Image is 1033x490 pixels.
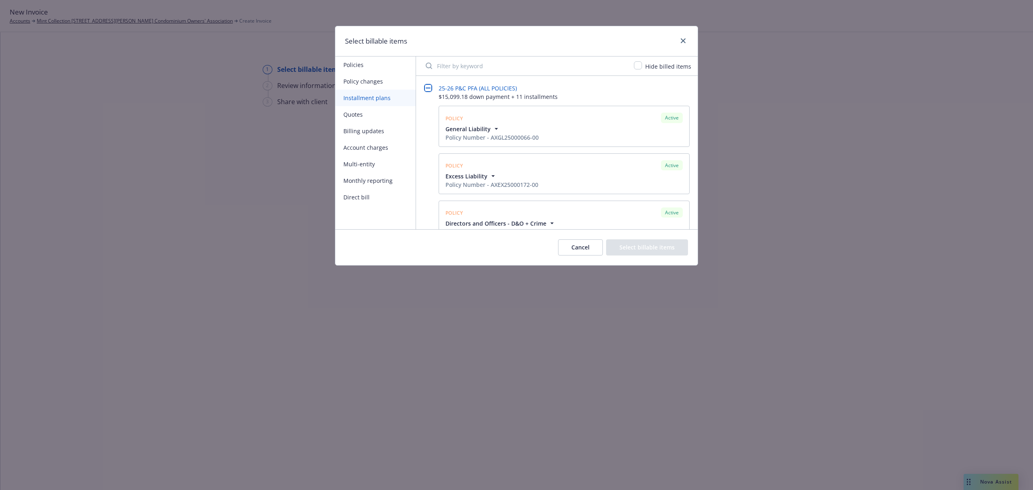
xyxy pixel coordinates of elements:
[445,228,556,236] div: Policy Number - 768677249
[661,113,683,123] div: Active
[661,207,683,218] div: Active
[445,209,463,216] span: Policy
[335,90,416,106] button: Installment plans
[345,36,407,46] h1: Select billable items
[335,73,416,90] button: Policy changes
[335,139,416,156] button: Account charges
[445,162,463,169] span: Policy
[439,84,517,92] span: 25-26 P&C PFA (All Policies)
[335,172,416,189] button: Monthly reporting
[445,180,538,189] div: Policy Number - AXEX25000172-00
[421,58,629,74] input: Filter by keyword
[445,219,546,228] span: Directors and Officers - D&O + Crime
[445,125,491,133] span: General Liability
[558,239,603,255] button: Cancel
[335,156,416,172] button: Multi-entity
[678,36,688,46] a: close
[445,133,539,142] div: Policy Number - AXGL25000066-00
[445,115,463,122] span: Policy
[445,219,556,228] button: Directors and Officers - D&O + Crime
[335,189,416,205] button: Direct bill
[335,106,416,123] button: Quotes
[335,123,416,139] button: Billing updates
[439,92,690,101] span: $15,099.18 down payment + 11 installments
[445,125,539,133] button: General Liability
[445,172,538,180] button: Excess Liability
[445,172,487,180] span: Excess Liability
[645,63,691,70] span: Hide billed items
[335,57,416,73] button: Policies
[661,160,683,170] div: Active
